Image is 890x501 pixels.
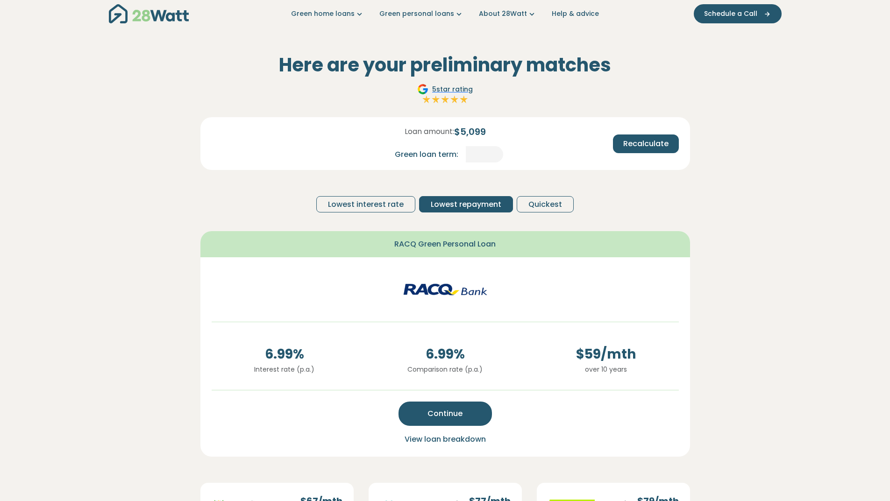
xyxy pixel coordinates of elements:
[441,95,450,104] img: Full star
[479,9,537,19] a: About 28Watt
[417,84,428,95] img: Google
[403,268,487,310] img: racq-personal logo
[431,95,441,104] img: Full star
[431,199,501,210] span: Lowest repayment
[623,138,669,149] span: Recalculate
[328,199,404,210] span: Lowest interest rate
[200,54,690,76] h2: Here are your preliminary matches
[379,9,464,19] a: Green personal loans
[459,95,469,104] img: Full star
[694,4,782,23] button: Schedule a Call
[212,364,357,374] p: Interest rate (p.a.)
[552,9,599,19] a: Help & advice
[291,9,364,19] a: Green home loans
[405,434,486,445] span: View loan breakdown
[533,364,679,374] p: over 10 years
[316,196,415,212] button: Lowest interest rate
[394,239,496,250] span: RACQ Green Personal Loan
[427,408,463,419] span: Continue
[402,433,489,445] button: View loan breakdown
[422,95,431,104] img: Full star
[212,345,357,364] span: 6.99 %
[399,402,492,426] button: Continue
[517,196,574,212] button: Quickest
[528,199,562,210] span: Quickest
[416,84,474,106] a: Google5star ratingFull starFull starFull starFull starFull star
[533,345,679,364] span: $ 59 /mth
[372,364,518,374] p: Comparison rate (p.a.)
[432,85,473,94] span: 5 star rating
[372,345,518,364] span: 6.99 %
[419,196,513,212] button: Lowest repayment
[405,126,454,137] span: Loan amount:
[450,95,459,104] img: Full star
[109,2,782,26] nav: Main navigation
[109,4,189,23] img: 28Watt
[454,125,486,139] span: $ 5,099
[704,9,757,19] span: Schedule a Call
[613,134,679,153] button: Recalculate
[387,146,466,162] div: Green loan term:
